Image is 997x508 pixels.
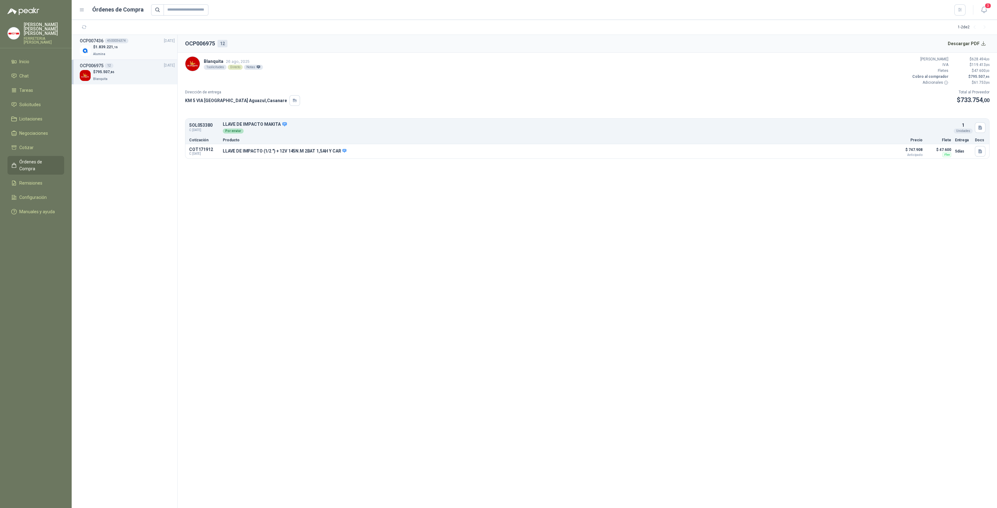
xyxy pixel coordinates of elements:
button: Descargar PDF [944,37,990,50]
span: 733.754 [961,96,990,104]
p: Entrega [955,138,971,142]
div: 1 solicitudes [204,65,227,70]
span: 795.507 [95,70,114,74]
div: Unidades [954,129,973,134]
p: $ [93,44,118,50]
span: 61.753 [974,80,990,85]
a: Tareas [7,84,64,96]
h3: OCP007436 [80,37,103,44]
span: Alumina [93,52,105,56]
div: 1 - 2 de 2 [958,22,990,32]
span: Licitaciones [19,115,42,122]
a: OCP00697512[DATE] Company Logo$795.507,86Blanquita [80,62,175,82]
p: SOL053380 [189,123,219,128]
button: 3 [978,4,990,16]
a: Manuales y ayuda [7,206,64,218]
p: Producto [223,138,888,142]
span: C: [DATE] [189,128,219,133]
p: Precio [891,138,923,142]
div: Directo [228,65,243,70]
p: COT171912 [189,147,219,152]
p: Docs [975,138,985,142]
span: Cotizar [19,144,34,151]
span: [DATE] [164,38,175,44]
span: 1.839.221 [95,45,118,49]
span: Solicitudes [19,101,41,108]
p: Cotización [189,138,219,142]
span: 795.507 [971,74,990,79]
span: Negociaciones [19,130,48,137]
p: Cobro al comprador [911,74,948,80]
img: Company Logo [80,45,91,56]
span: Manuales y ayuda [19,208,55,215]
p: $ [952,80,990,86]
p: $ [952,68,990,74]
p: $ [952,74,990,80]
span: ,86 [986,81,990,84]
span: 3 [985,3,991,9]
span: Órdenes de Compra [19,158,58,172]
h3: OCP006975 [80,62,103,69]
span: Tareas [19,87,33,94]
img: Company Logo [185,57,200,71]
a: Inicio [7,56,64,68]
div: 4500036374 [105,38,128,43]
p: $ 747.908 [891,146,923,157]
p: 5 días [955,148,971,155]
p: [PERSON_NAME] [PERSON_NAME] [PERSON_NAME] [24,22,64,35]
div: Por enviar [223,129,244,134]
a: Remisiones [7,177,64,189]
p: 1 [962,122,964,129]
span: ,00 [986,58,990,61]
a: Órdenes de Compra [7,156,64,175]
span: Anticipado [891,153,923,157]
div: 12 [105,63,113,68]
div: Flex [942,152,951,157]
span: [DATE] [164,63,175,68]
span: Chat [19,73,29,79]
p: Fletes [911,68,948,74]
p: $ [952,62,990,68]
img: Logo peakr [7,7,39,15]
a: Licitaciones [7,113,64,125]
a: Cotizar [7,142,64,153]
img: Company Logo [80,70,91,81]
span: 628.494 [972,57,990,61]
div: Notas [244,65,263,70]
p: $ [93,69,114,75]
p: LLAVE DE IMPACTO (1/2 ") + 12V 145N.M 2BAT 1,5AH Y CAR [223,148,346,154]
a: Solicitudes [7,99,64,111]
p: $ [952,56,990,62]
span: 26 ago, 2025 [226,59,250,64]
span: Remisiones [19,180,42,186]
p: [PERSON_NAME] [911,56,948,62]
p: Blanquita [204,58,263,65]
span: 47.600 [974,68,990,73]
span: Configuración [19,194,47,201]
p: KM 5 VIA [GEOGRAPHIC_DATA] Aguazul , Casanare [185,97,287,104]
span: ,16 [113,45,118,49]
span: Blanquita [93,77,107,81]
span: ,00 [983,97,990,103]
span: ,86 [985,75,990,78]
span: Inicio [19,58,29,65]
p: $ 47.600 [926,146,951,153]
p: Dirección de entrega [185,89,300,95]
p: FERRETERIA [PERSON_NAME] [24,37,64,44]
p: LLAVE DE IMPACTO MAKITA [223,122,951,127]
div: 12 [217,40,227,47]
p: IVA [911,62,948,68]
img: Company Logo [8,27,20,39]
span: ,00 [986,69,990,73]
h1: Órdenes de Compra [92,5,144,14]
h2: OCP006975 [185,39,215,48]
span: 119.413 [972,63,990,67]
p: Flete [926,138,951,142]
a: OCP0074364500036374[DATE] Company Logo$1.839.221,16Alumina [80,37,175,57]
a: Chat [7,70,64,82]
a: Negociaciones [7,127,64,139]
span: ,86 [110,70,114,74]
span: ,86 [986,63,990,67]
span: C: [DATE] [189,152,219,156]
p: $ [957,95,990,105]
